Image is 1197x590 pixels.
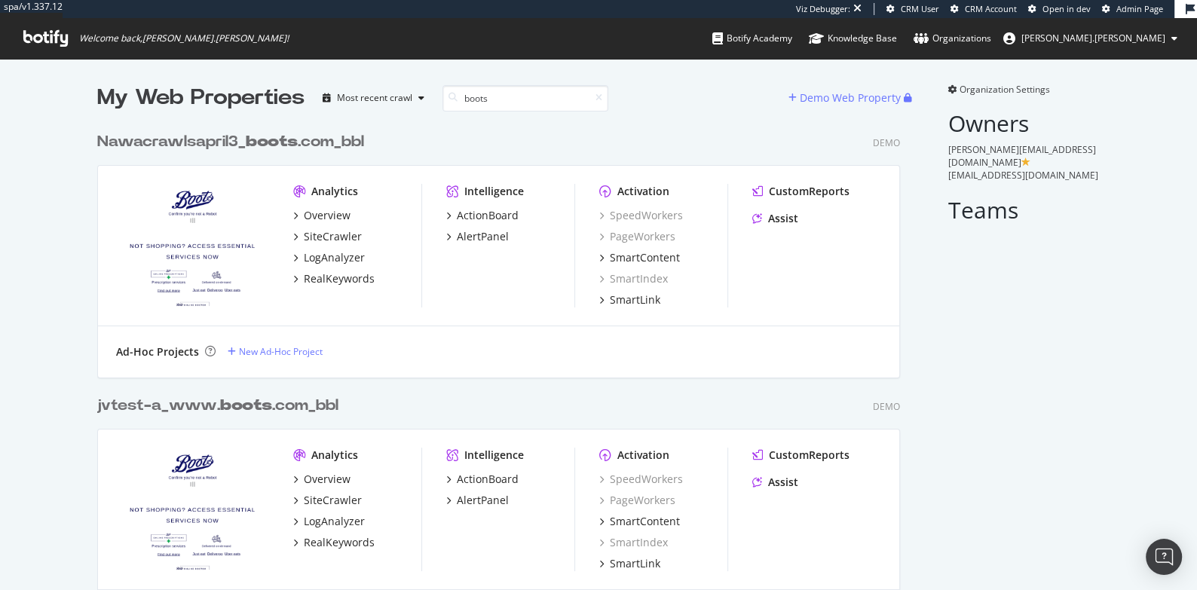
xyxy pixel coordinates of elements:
[446,472,519,487] a: ActionBoard
[599,250,680,265] a: SmartContent
[304,271,375,286] div: RealKeywords
[293,535,375,550] a: RealKeywords
[752,448,850,463] a: CustomReports
[914,31,991,46] div: Organizations
[464,184,524,199] div: Intelligence
[311,184,358,199] div: Analytics
[769,184,850,199] div: CustomReports
[960,83,1050,96] span: Organization Settings
[457,208,519,223] div: ActionBoard
[610,514,680,529] div: SmartContent
[610,556,660,571] div: SmartLink
[768,475,798,490] div: Assist
[246,134,298,149] b: boots
[610,292,660,307] div: SmartLink
[220,398,272,413] b: boots
[610,250,680,265] div: SmartContent
[79,32,289,44] span: Welcome back, [PERSON_NAME].[PERSON_NAME] !
[97,131,364,153] div: Nawacrawlsapril3_ .com_bbl
[965,3,1017,14] span: CRM Account
[446,229,509,244] a: AlertPanel
[796,3,850,15] div: Viz Debugger:
[800,90,901,105] div: Demo Web Property
[293,514,365,529] a: LogAnalyzer
[788,86,904,110] button: Demo Web Property
[873,400,900,413] div: Demo
[599,208,683,223] a: SpeedWorkers
[788,91,904,104] a: Demo Web Property
[599,493,675,508] a: PageWorkers
[886,3,939,15] a: CRM User
[951,3,1017,15] a: CRM Account
[617,448,669,463] div: Activation
[873,136,900,149] div: Demo
[809,31,897,46] div: Knowledge Base
[293,271,375,286] a: RealKeywords
[752,475,798,490] a: Assist
[116,344,199,359] div: Ad-Hoc Projects
[304,250,365,265] div: LogAnalyzer
[293,493,362,508] a: SiteCrawler
[304,229,362,244] div: SiteCrawler
[446,493,509,508] a: AlertPanel
[901,3,939,14] span: CRM User
[914,18,991,59] a: Organizations
[337,93,412,102] div: Most recent crawl
[599,271,668,286] a: SmartIndex
[293,472,351,487] a: Overview
[1021,32,1165,44] span: emma.mcgillis
[457,472,519,487] div: ActionBoard
[599,229,675,244] a: PageWorkers
[948,169,1098,182] span: [EMAIL_ADDRESS][DOMAIN_NAME]
[464,448,524,463] div: Intelligence
[97,83,305,113] div: My Web Properties
[293,208,351,223] a: Overview
[769,448,850,463] div: CustomReports
[304,208,351,223] div: Overview
[446,208,519,223] a: ActionBoard
[457,493,509,508] div: AlertPanel
[97,131,370,153] a: Nawacrawlsapril3_boots.com_bbl
[752,184,850,199] a: CustomReports
[991,26,1189,50] button: [PERSON_NAME].[PERSON_NAME]
[317,86,430,110] button: Most recent crawl
[617,184,669,199] div: Activation
[97,395,344,417] a: jvtest-a_www.boots.com_bbl
[809,18,897,59] a: Knowledge Base
[599,292,660,307] a: SmartLink
[1146,539,1182,575] div: Open Intercom Messenger
[948,197,1100,222] h2: Teams
[599,472,683,487] a: SpeedWorkers
[948,111,1100,136] h2: Owners
[293,229,362,244] a: SiteCrawler
[599,514,680,529] a: SmartContent
[239,345,323,358] div: New Ad-Hoc Project
[752,211,798,226] a: Assist
[1028,3,1091,15] a: Open in dev
[228,345,323,358] a: New Ad-Hoc Project
[1042,3,1091,14] span: Open in dev
[116,184,269,306] img: Nawacrawlsapril3_boots.com_bbl
[97,395,338,417] div: jvtest-a_www. .com_bbl
[1102,3,1163,15] a: Admin Page
[712,18,792,59] a: Botify Academy
[293,250,365,265] a: LogAnalyzer
[712,31,792,46] div: Botify Academy
[768,211,798,226] div: Assist
[948,143,1096,169] span: [PERSON_NAME][EMAIL_ADDRESS][DOMAIN_NAME]
[599,556,660,571] a: SmartLink
[457,229,509,244] div: AlertPanel
[116,448,269,570] img: jvtest-a_www.boots.com_bbl
[304,472,351,487] div: Overview
[599,535,668,550] a: SmartIndex
[311,448,358,463] div: Analytics
[442,85,608,112] input: Search
[1116,3,1163,14] span: Admin Page
[304,535,375,550] div: RealKeywords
